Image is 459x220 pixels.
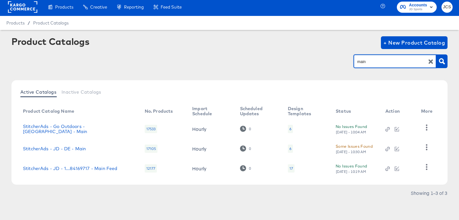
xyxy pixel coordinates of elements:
div: 17533 [145,125,157,133]
span: Accounts [409,2,427,9]
div: 6 [288,145,293,153]
div: Showing 1–3 of 3 [411,191,448,195]
div: 6 [289,126,291,131]
button: + New Product Catalog [381,36,448,49]
a: StitcherAds - JD - DE - Main [23,146,86,151]
div: 17105 [145,145,158,153]
button: AccountsJD Sports [397,2,437,13]
span: Creative [90,4,107,10]
div: 17 [289,166,293,171]
div: 0 [240,165,251,171]
div: Product Catalog Name [23,109,74,114]
span: Feed Suite [161,4,182,10]
td: Hourly [187,159,235,178]
a: StitcherAds - JD - 1...84169717 - Main Feed [23,166,117,171]
div: 12177 [145,164,157,173]
div: 0 [240,145,251,152]
div: Import Schedule [192,106,227,116]
div: 6 [289,146,291,151]
a: Product Catalogs [33,20,69,25]
div: Some Issues Found [336,143,373,150]
div: 0 [240,126,251,132]
span: JCS [444,4,450,11]
div: 17 [288,164,295,173]
span: Reporting [124,4,144,10]
span: Active Catalogs [20,89,56,95]
a: StitcherAds - Go Outdoors - [GEOGRAPHIC_DATA] - Main [23,124,132,134]
div: 0 [249,166,251,171]
div: Product Catalogs [11,36,89,46]
button: JCS [441,2,453,13]
div: [DATE] - 10:30 AM [336,150,366,154]
div: No. Products [145,109,173,114]
td: Hourly [187,119,235,139]
span: Products [6,20,25,25]
span: / [25,20,33,25]
span: + New Product Catalog [383,38,445,47]
span: Products [55,4,73,10]
div: Scheduled Updates [240,106,275,116]
span: JD Sports [409,7,427,12]
div: 6 [288,125,293,133]
div: Design Templates [288,106,323,116]
th: Action [380,104,416,119]
div: 0 [249,127,251,131]
div: 0 [249,146,251,151]
button: Some Issues Found[DATE] - 10:30 AM [336,143,373,154]
span: Inactive Catalogs [62,89,101,95]
input: Search Product Catalogs [356,58,424,65]
td: Hourly [187,139,235,159]
th: Status [331,104,380,119]
th: More [416,104,440,119]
